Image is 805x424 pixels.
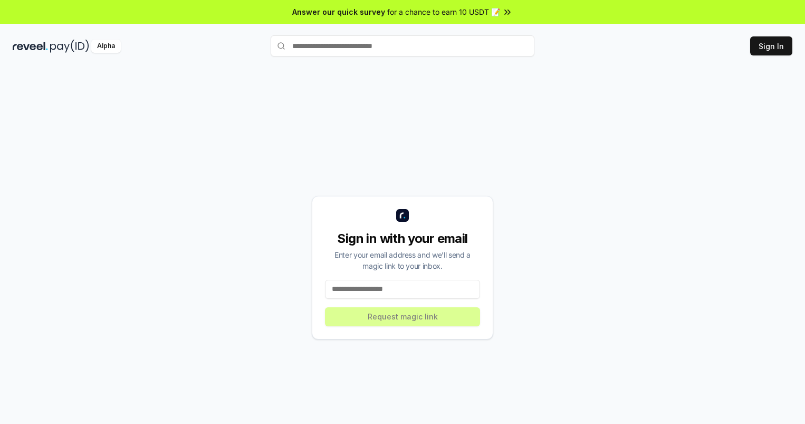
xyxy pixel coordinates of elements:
span: Answer our quick survey [292,6,385,17]
span: for a chance to earn 10 USDT 📝 [387,6,500,17]
button: Sign In [750,36,792,55]
div: Alpha [91,40,121,53]
div: Enter your email address and we’ll send a magic link to your inbox. [325,249,480,271]
div: Sign in with your email [325,230,480,247]
img: pay_id [50,40,89,53]
img: logo_small [396,209,409,222]
img: reveel_dark [13,40,48,53]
